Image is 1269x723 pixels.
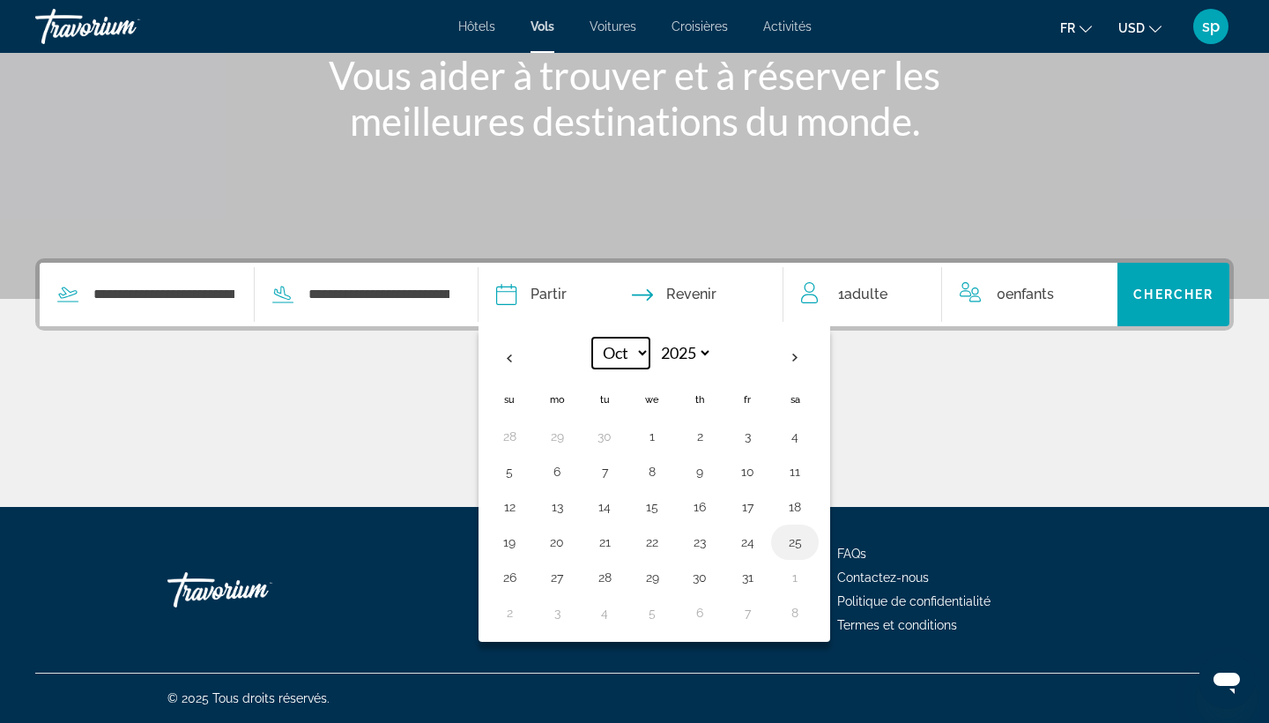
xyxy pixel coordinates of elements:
button: Day 10 [733,459,761,484]
button: Day 17 [733,495,761,519]
button: Day 19 [495,530,523,555]
a: Vols [531,19,554,34]
button: Day 15 [638,495,666,519]
button: Day 9 [686,459,714,484]
button: Next month [771,338,819,378]
button: Day 2 [686,424,714,449]
span: Enfants [1006,286,1054,302]
button: Day 31 [733,565,761,590]
button: Day 4 [781,424,809,449]
button: Day 30 [686,565,714,590]
a: Activités [763,19,812,34]
button: Change currency [1118,15,1161,41]
span: sp [1202,18,1220,35]
span: 1 [838,282,887,307]
button: Day 12 [495,495,523,519]
span: Revenir [666,282,716,307]
a: Hôtels [458,19,495,34]
span: 0 [997,282,1054,307]
span: Adulte [844,286,887,302]
button: Day 27 [543,565,571,590]
button: Travelers: 1 adult, 0 children [783,263,1118,326]
button: Day 20 [543,530,571,555]
a: Contactez-nous [837,570,929,585]
button: Day 1 [638,424,666,449]
a: Travorium [35,4,211,49]
button: Day 18 [781,495,809,519]
button: Day 28 [495,424,523,449]
button: Day 7 [590,459,619,484]
button: Previous month [486,338,533,378]
button: Day 13 [543,495,571,519]
button: Day 30 [590,424,619,449]
button: Day 2 [495,600,523,625]
a: FAQs [837,547,866,561]
button: Day 29 [638,565,666,590]
a: Termes et conditions [837,618,957,632]
button: Day 14 [590,495,619,519]
button: Return date [632,263,716,326]
button: Day 26 [495,565,523,590]
button: Day 28 [590,565,619,590]
button: Day 3 [543,600,571,625]
button: Day 23 [686,530,714,555]
button: Day 25 [781,530,809,555]
select: Select year [655,338,712,369]
div: Search widget [40,263,1229,326]
button: Day 1 [781,565,809,590]
button: Day 21 [590,530,619,555]
button: Day 16 [686,495,714,519]
iframe: Bouton de lancement de la fenêtre de messagerie [1198,652,1255,709]
span: Chercher [1133,287,1213,302]
button: Depart date [496,263,567,326]
span: © 2025 Tous droits réservés. [167,691,330,705]
button: Day 5 [495,459,523,484]
span: USD [1118,21,1145,35]
a: Croisières [672,19,728,34]
button: Day 6 [686,600,714,625]
button: Day 5 [638,600,666,625]
button: Day 8 [638,459,666,484]
button: Day 11 [781,459,809,484]
button: Day 4 [590,600,619,625]
button: User Menu [1188,8,1234,45]
a: Politique de confidentialité [837,594,991,608]
button: Day 8 [781,600,809,625]
button: Day 6 [543,459,571,484]
a: Voitures [590,19,636,34]
button: Day 29 [543,424,571,449]
button: Day 24 [733,530,761,555]
select: Select month [592,338,649,369]
a: Travorium [167,563,344,616]
button: Change language [1060,15,1092,41]
h1: Vous aider à trouver et à réserver les meilleures destinations du monde. [304,52,965,144]
button: Day 22 [638,530,666,555]
span: fr [1060,21,1075,35]
button: Day 3 [733,424,761,449]
button: Chercher [1117,263,1229,326]
button: Day 7 [733,600,761,625]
